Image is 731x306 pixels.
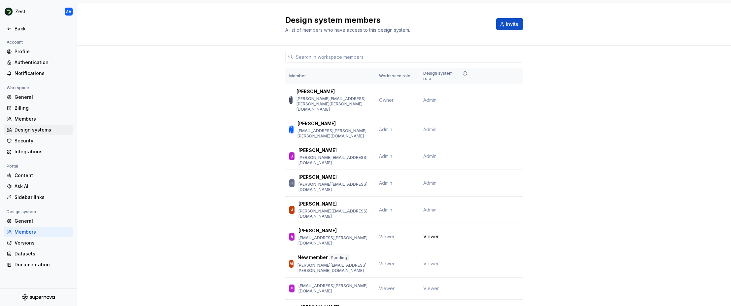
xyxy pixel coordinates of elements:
[379,261,395,266] span: Viewer
[4,227,73,237] a: Members
[329,254,349,261] div: Pending
[15,8,25,15] div: Zest
[285,68,375,84] th: Member
[15,127,70,133] div: Design systems
[379,207,392,212] span: Admin
[297,254,328,261] p: New member
[15,261,70,268] div: Documentation
[4,84,32,92] div: Workspace
[298,182,371,192] p: [PERSON_NAME][EMAIL_ADDRESS][DOMAIN_NAME]
[4,181,73,192] a: Ask AI
[5,8,13,16] img: 845e64b5-cf6c-40e8-a5f3-aaa2a69d7a99.png
[4,114,73,124] a: Members
[15,148,70,155] div: Integrations
[298,227,337,234] p: [PERSON_NAME]
[4,46,73,57] a: Profile
[423,126,436,133] span: Admin
[298,147,337,154] p: [PERSON_NAME]
[289,123,294,136] div: AA
[15,183,70,190] div: Ask AI
[298,174,337,180] p: [PERSON_NAME]
[379,127,392,132] span: Admin
[298,235,371,246] p: [EMAIL_ADDRESS][PERSON_NAME][DOMAIN_NAME]
[379,97,394,103] span: Owner
[291,285,293,292] div: P
[496,18,523,30] button: Invite
[423,180,436,186] span: Admin
[291,153,293,160] div: J
[297,263,371,273] p: [PERSON_NAME][EMAIL_ADDRESS][PERSON_NAME][DOMAIN_NAME]
[296,88,335,95] p: [PERSON_NAME]
[423,153,436,160] span: Admin
[66,9,71,14] div: AA
[15,70,70,77] div: Notifications
[4,170,73,181] a: Content
[4,23,73,34] a: Back
[4,92,73,102] a: General
[4,103,73,113] a: Billing
[4,259,73,270] a: Documentation
[423,285,439,292] span: Viewer
[379,180,392,186] span: Admin
[298,201,337,207] p: [PERSON_NAME]
[506,21,519,27] span: Invite
[291,207,293,213] div: J
[15,250,70,257] div: Datasets
[15,218,70,224] div: General
[379,286,395,291] span: Viewer
[4,192,73,203] a: Sidebar links
[15,105,70,111] div: Billing
[4,146,73,157] a: Integrations
[298,155,371,166] p: [PERSON_NAME][EMAIL_ADDRESS][DOMAIN_NAME]
[296,96,371,112] p: [PERSON_NAME][EMAIL_ADDRESS][PERSON_NAME][PERSON_NAME][DOMAIN_NAME]
[423,71,469,81] div: Design system role
[15,194,70,201] div: Sidebar links
[4,125,73,135] a: Design systems
[285,27,410,33] span: A list of members who have access to this design system.
[423,97,436,103] span: Admin
[298,283,371,294] p: [EMAIL_ADDRESS][PERSON_NAME][DOMAIN_NAME]
[15,59,70,66] div: Authentication
[297,120,336,127] p: [PERSON_NAME]
[375,68,419,84] th: Workspace role
[4,57,73,68] a: Authentication
[379,153,392,159] span: Admin
[4,249,73,259] a: Datasets
[4,208,39,216] div: Design system
[22,294,55,301] svg: Supernova Logo
[4,68,73,79] a: Notifications
[1,4,75,19] button: ZestAA
[4,162,21,170] div: Portal
[15,137,70,144] div: Security
[423,260,439,267] span: Viewer
[15,116,70,122] div: Members
[15,229,70,235] div: Members
[298,209,371,219] p: [PERSON_NAME][EMAIL_ADDRESS][DOMAIN_NAME]
[15,172,70,179] div: Content
[15,25,70,32] div: Back
[293,51,523,63] input: Search in workspace members...
[4,135,73,146] a: Security
[15,94,70,100] div: General
[285,15,488,25] h2: Design system members
[423,207,436,213] span: Admin
[4,238,73,248] a: Versions
[290,260,293,267] div: M
[4,38,25,46] div: Account
[15,240,70,246] div: Versions
[15,48,70,55] div: Profile
[289,94,293,107] div: JL
[291,233,293,240] div: A
[4,216,73,226] a: General
[290,180,294,186] div: JK
[297,128,371,139] p: [EMAIL_ADDRESS][PERSON_NAME][PERSON_NAME][DOMAIN_NAME]
[423,233,439,240] span: Viewer
[379,234,395,239] span: Viewer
